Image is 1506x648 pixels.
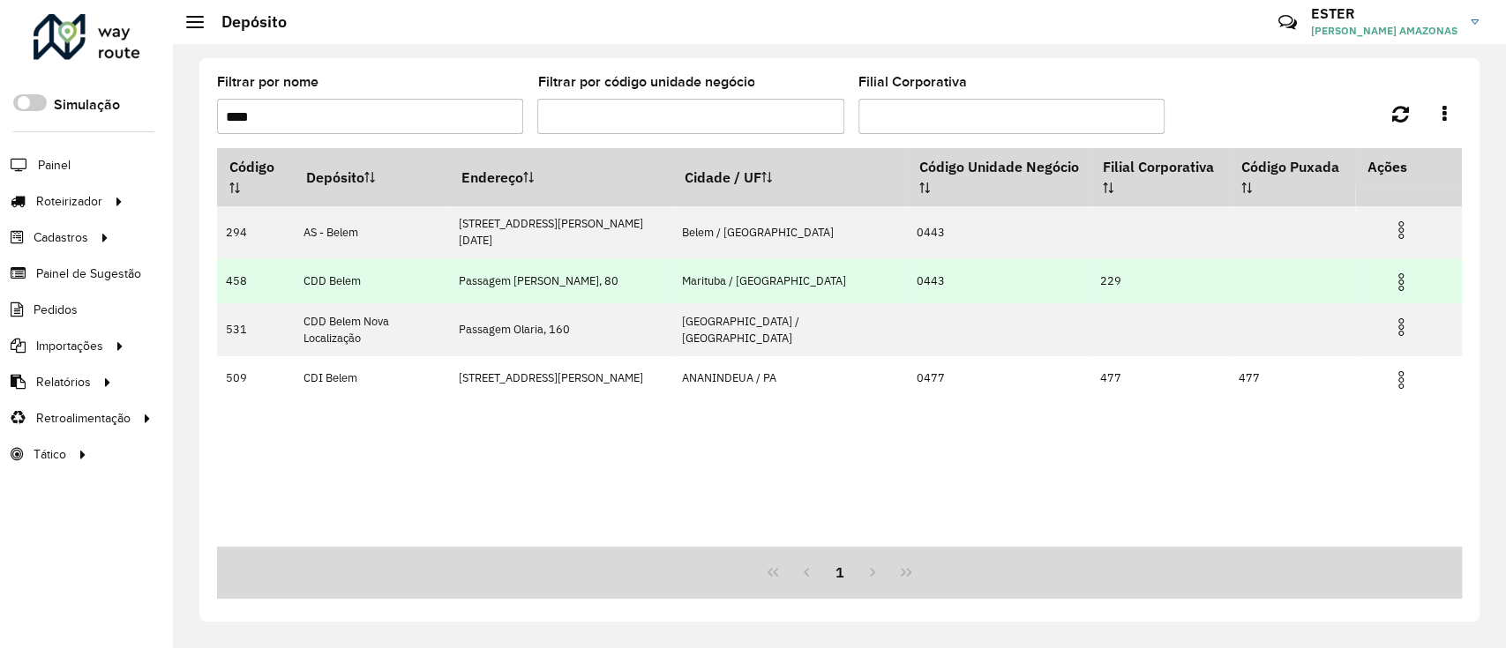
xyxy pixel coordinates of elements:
span: Painel [38,156,71,175]
a: Contato Rápido [1269,4,1307,41]
td: ANANINDEUA / PA [672,356,907,401]
span: Pedidos [34,301,78,319]
td: CDD Belem Nova Localização [294,303,449,355]
td: 458 [217,258,294,303]
td: 229 [1090,258,1229,303]
td: 0443 [907,206,1090,258]
label: Filtrar por nome [217,71,318,93]
span: Roteirizador [36,192,102,211]
td: 531 [217,303,294,355]
td: 509 [217,356,294,401]
label: Filial Corporativa [858,71,967,93]
label: Simulação [54,94,120,115]
td: 0443 [907,258,1090,303]
span: Relatórios [36,373,91,391]
th: Endereço [449,148,672,206]
td: CDD Belem [294,258,449,303]
h3: ESTER [1311,5,1457,22]
td: 477 [1229,356,1355,401]
span: Painel de Sugestão [36,264,141,283]
td: AS - Belem [294,206,449,258]
td: Belem / [GEOGRAPHIC_DATA] [672,206,907,258]
th: Código Puxada [1229,148,1355,206]
td: [GEOGRAPHIC_DATA] / [GEOGRAPHIC_DATA] [672,303,907,355]
th: Código Unidade Negócio [907,148,1090,206]
th: Código [217,148,294,206]
td: Passagem Olaria, 160 [449,303,672,355]
th: Depósito [294,148,449,206]
td: CDI Belem [294,356,449,401]
th: Cidade / UF [672,148,907,206]
td: 294 [217,206,294,258]
td: [STREET_ADDRESS][PERSON_NAME][DATE] [449,206,672,258]
span: Retroalimentação [36,409,131,428]
td: [STREET_ADDRESS][PERSON_NAME] [449,356,672,401]
td: 0477 [907,356,1090,401]
th: Filial Corporativa [1090,148,1229,206]
label: Filtrar por código unidade negócio [537,71,754,93]
td: 477 [1090,356,1229,401]
h2: Depósito [204,12,287,32]
th: Ações [1355,148,1461,185]
span: Cadastros [34,228,88,247]
span: Tático [34,445,66,464]
span: Importações [36,337,103,355]
td: Marituba / [GEOGRAPHIC_DATA] [672,258,907,303]
button: 1 [823,555,857,589]
span: [PERSON_NAME] AMAZONAS [1311,23,1457,39]
td: Passagem [PERSON_NAME], 80 [449,258,672,303]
